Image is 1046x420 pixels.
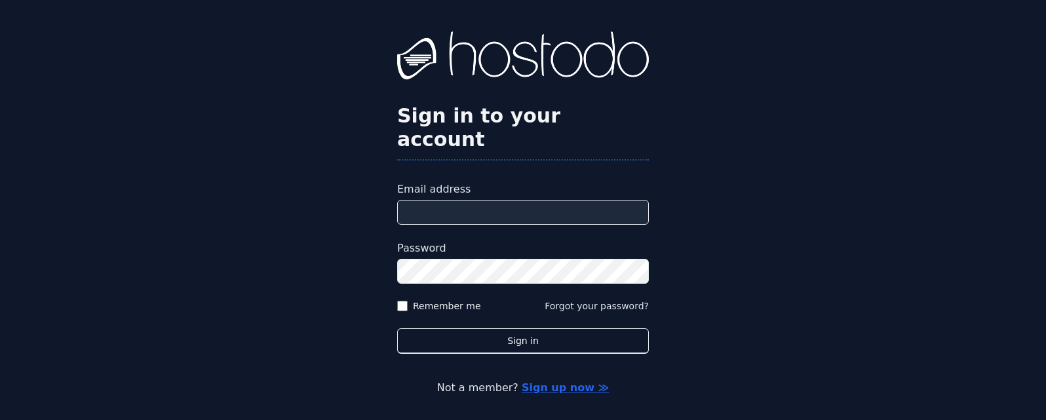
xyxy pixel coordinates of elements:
h2: Sign in to your account [397,104,649,151]
label: Password [397,240,649,256]
a: Sign up now ≫ [522,381,609,394]
button: Sign in [397,328,649,354]
button: Forgot your password? [545,299,649,313]
p: Not a member? [63,380,983,396]
label: Email address [397,181,649,197]
img: Hostodo [397,31,649,84]
label: Remember me [413,299,481,313]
